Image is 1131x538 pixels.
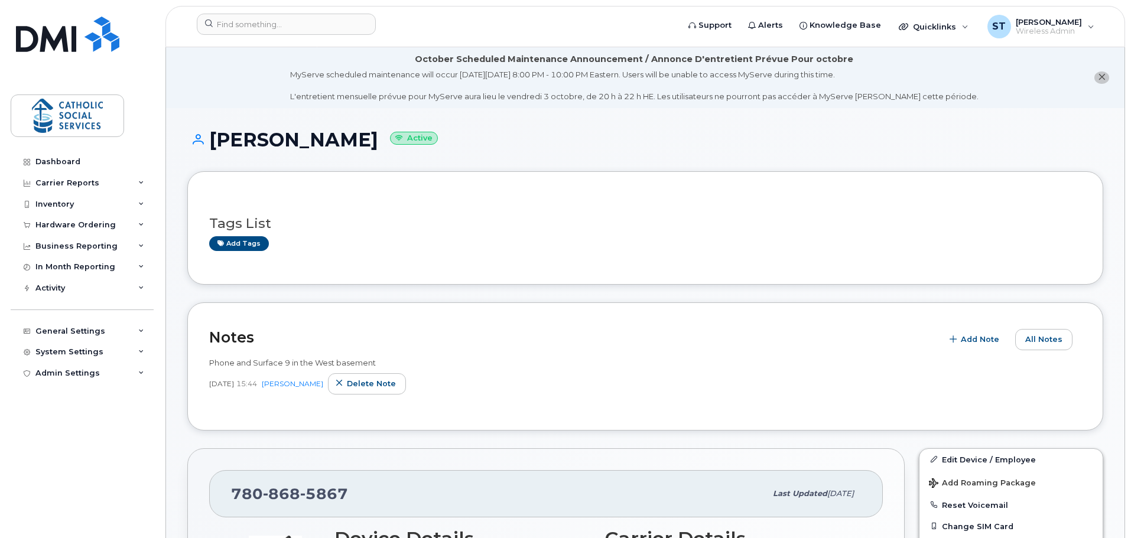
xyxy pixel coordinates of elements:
button: Change SIM Card [919,516,1103,537]
button: close notification [1094,71,1109,84]
span: 15:44 [236,379,257,389]
div: October Scheduled Maintenance Announcement / Annonce D'entretient Prévue Pour octobre [415,53,853,66]
span: 5867 [300,485,348,503]
span: 780 [231,485,348,503]
span: [DATE] [209,379,234,389]
span: [DATE] [827,489,854,498]
h3: Tags List [209,216,1081,231]
span: Add Note [961,334,999,345]
h2: Notes [209,328,936,346]
iframe: Messenger Launcher [1080,487,1122,529]
button: Add Roaming Package [919,470,1103,494]
a: [PERSON_NAME] [262,379,323,388]
small: Active [390,132,438,145]
span: Phone and Surface 9 in the West basement [209,358,376,367]
button: Delete note [328,373,406,394]
span: Delete note [347,378,396,389]
span: 868 [263,485,300,503]
a: Add tags [209,236,269,251]
h1: [PERSON_NAME] [187,129,1103,150]
a: Edit Device / Employee [919,449,1103,470]
span: Add Roaming Package [929,478,1036,490]
span: Last updated [773,489,827,498]
button: All Notes [1015,329,1072,350]
button: Reset Voicemail [919,494,1103,516]
div: MyServe scheduled maintenance will occur [DATE][DATE] 8:00 PM - 10:00 PM Eastern. Users will be u... [290,69,979,102]
span: All Notes [1025,334,1062,345]
button: Add Note [942,329,1009,350]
